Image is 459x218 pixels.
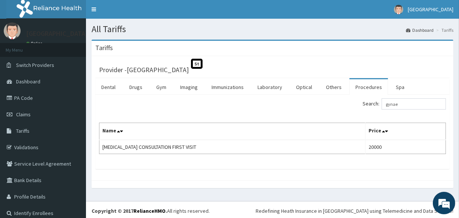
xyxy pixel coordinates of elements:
span: [GEOGRAPHIC_DATA] [408,6,453,13]
a: Dental [95,79,121,95]
th: Price [365,123,446,140]
td: [MEDICAL_DATA] CONSULTATION FIRST VISIT [99,140,366,154]
div: Redefining Heath Insurance in [GEOGRAPHIC_DATA] using Telemedicine and Data Science! [256,207,453,215]
li: Tariffs [434,27,453,33]
span: We're online! [43,63,103,138]
div: Chat with us now [39,42,126,52]
h3: Provider - [GEOGRAPHIC_DATA] [99,67,189,73]
a: Imaging [174,79,204,95]
span: Switch Providers [16,62,54,68]
img: User Image [394,5,403,14]
a: Online [26,41,44,46]
label: Search: [363,98,446,110]
strong: Copyright © 2017 . [92,208,167,214]
a: Dashboard [406,27,434,33]
a: RelianceHMO [133,208,166,214]
td: 20000 [365,140,446,154]
a: Drugs [123,79,148,95]
span: Claims [16,111,31,118]
span: St [191,59,203,69]
div: Minimize live chat window [123,4,141,22]
span: Tariffs [16,128,30,134]
a: Procedures [349,79,388,95]
p: [GEOGRAPHIC_DATA] [26,30,88,37]
a: Optical [290,79,318,95]
span: Dashboard [16,78,40,85]
textarea: Type your message and hit 'Enter' [4,142,142,168]
h1: All Tariffs [92,24,453,34]
a: Spa [390,79,410,95]
img: d_794563401_company_1708531726252_794563401 [14,37,30,56]
input: Search: [382,98,446,110]
h3: Tariffs [95,44,113,51]
a: Gym [150,79,172,95]
a: Immunizations [206,79,250,95]
th: Name [99,123,366,140]
a: Laboratory [252,79,288,95]
img: User Image [4,22,21,39]
a: Others [320,79,348,95]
